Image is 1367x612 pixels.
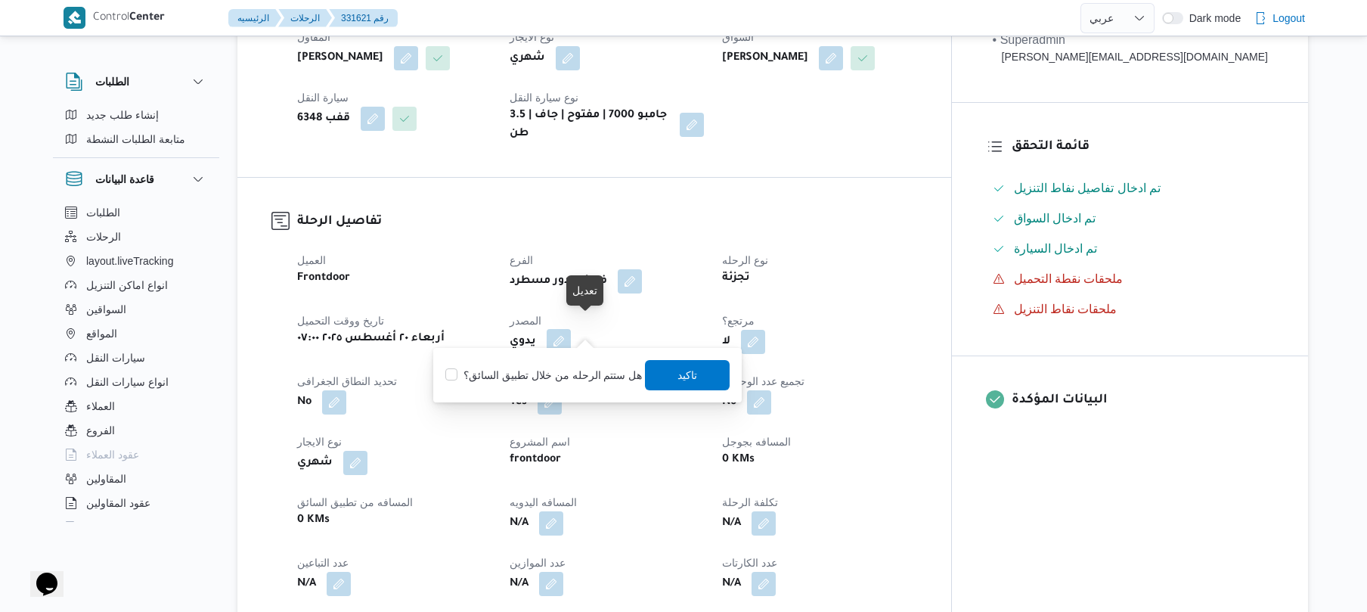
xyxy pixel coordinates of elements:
[86,106,159,124] span: إنشاء طلب جديد
[86,446,139,464] span: عقود العملاء
[1014,179,1161,197] span: تم ادخال تفاصيل نفاط التنزيل
[510,451,561,469] b: frontdoor
[1272,9,1305,27] span: Logout
[86,349,145,367] span: سيارات النقل
[1014,182,1161,194] span: تم ادخال تفاصيل نفاط التنزيل
[64,7,85,29] img: X8yXhbKr1z7QwAAAABJRU5ErkJggg==
[987,267,1274,291] button: ملحقات نقطة التحميل
[722,49,808,67] b: [PERSON_NAME]
[86,203,120,222] span: الطلبات
[53,103,219,157] div: الطلبات
[59,322,213,346] button: المواقع
[59,443,213,467] button: عقود العملاء
[59,346,213,370] button: سيارات النقل
[65,170,207,188] button: قاعدة البيانات
[722,254,768,266] span: نوع الرحله
[297,393,312,412] b: No
[86,300,126,318] span: السواقين
[278,9,332,27] button: الرحلات
[59,200,213,225] button: الطلبات
[86,518,149,536] span: اجهزة التليفون
[59,370,213,394] button: انواع سيارات النقل
[1183,12,1241,24] span: Dark mode
[297,92,349,104] span: سيارة النقل
[65,73,207,91] button: الطلبات
[59,394,213,418] button: العملاء
[86,470,126,488] span: المقاولين
[59,273,213,297] button: انواع اماكن التنزيل
[987,176,1274,200] button: تم ادخال تفاصيل نفاط التنزيل
[1014,242,1098,255] span: تم ادخال السيارة
[510,393,527,412] b: Yes
[1248,3,1311,33] button: Logout
[1014,212,1096,225] span: تم ادخال السواق
[86,373,169,391] span: انواع سيارات النقل
[722,269,750,287] b: تجزئة
[510,315,541,327] span: المصدر
[297,557,349,569] span: عدد التباعين
[297,496,413,508] span: المسافه من تطبيق السائق
[59,418,213,443] button: الفروع
[987,207,1274,231] button: تم ادخال السواق
[95,73,129,91] h3: الطلبات
[86,494,150,512] span: عقود المقاولين
[59,127,213,151] button: متابعة الطلبات النشطة
[722,557,777,569] span: عدد الكارتات
[445,366,642,384] label: هل ستتم الرحله من خلال تطبيق السائق؟
[95,170,154,188] h3: قاعدة البيانات
[510,514,529,533] b: N/A
[510,557,566,569] span: عدد الموازين
[987,297,1274,322] button: ملحقات نقاط التنزيل
[722,575,741,593] b: N/A
[297,575,316,593] b: N/A
[993,31,1268,65] span: • Superadmin mohamed.nabil@illa.com.eg
[59,491,213,515] button: عقود المقاولين
[297,375,397,387] span: تحديد النطاق الجغرافى
[86,130,185,148] span: متابعة الطلبات النشطة
[722,514,741,533] b: N/A
[297,212,917,232] h3: تفاصيل الرحلة
[1014,210,1096,228] span: تم ادخال السواق
[510,272,607,290] b: فرونت دور مسطرد
[86,228,121,246] span: الرحلات
[15,551,64,597] iframe: chat widget
[510,49,545,67] b: شهري
[297,269,350,287] b: Frontdoor
[86,421,115,440] span: الفروع
[722,496,778,508] span: تكلفة الرحلة
[722,393,736,412] b: No
[297,454,333,472] b: شهري
[1014,272,1124,285] span: ملحقات نقطة التحميل
[993,49,1268,65] div: [PERSON_NAME][EMAIL_ADDRESS][DOMAIN_NAME]
[86,252,173,270] span: layout.liveTracking
[86,276,168,294] span: انواع اماكن التنزيل
[59,249,213,273] button: layout.liveTracking
[297,436,342,448] span: نوع الايجار
[59,103,213,127] button: إنشاء طلب جديد
[510,92,578,104] span: نوع سيارة النقل
[678,366,698,384] span: تاكيد
[510,436,570,448] span: اسم المشروع
[59,467,213,491] button: المقاولين
[86,325,117,343] span: المواقع
[993,31,1268,49] div: • Superadmin
[722,436,791,448] span: المسافه بجوجل
[297,49,383,67] b: [PERSON_NAME]
[722,451,755,469] b: 0 KMs
[510,496,577,508] span: المسافه اليدويه
[59,297,213,322] button: السواقين
[1012,137,1274,157] h3: قائمة التحقق
[1014,303,1117,315] span: ملحقات نقاط التنزيل
[572,281,597,300] div: تعديل
[722,375,804,387] span: تجميع عدد الوحدات
[510,254,533,266] span: الفرع
[53,200,219,528] div: قاعدة البيانات
[987,237,1274,261] button: تم ادخال السيارة
[1014,270,1124,288] span: ملحقات نقطة التحميل
[510,333,536,351] b: يدوي
[297,254,326,266] span: العميل
[1014,300,1117,318] span: ملحقات نقاط التنزيل
[297,330,445,348] b: أربعاء ٢٠ أغسطس ٢٠٢٥ ٠٧:٠٠
[1012,390,1274,411] h3: البيانات المؤكدة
